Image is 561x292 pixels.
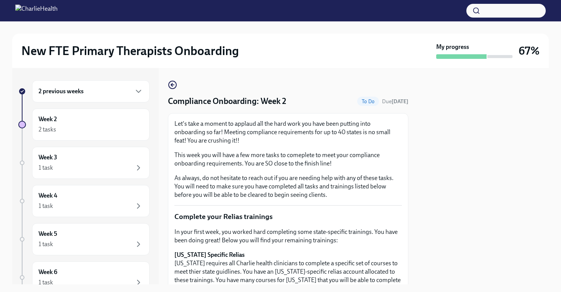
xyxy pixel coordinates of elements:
[357,99,379,104] span: To Do
[32,80,150,102] div: 2 previous weeks
[39,240,53,248] div: 1 task
[15,5,58,17] img: CharlieHealth
[39,164,53,172] div: 1 task
[174,151,402,168] p: This week you will have a few more tasks to comeplete to meet your compliance onboarding requirem...
[39,278,53,287] div: 1 task
[392,98,408,105] strong: [DATE]
[519,44,540,58] h3: 67%
[174,251,245,258] strong: [US_STATE] Specific Relias
[18,185,150,217] a: Week 41 task
[174,228,402,245] p: In your first week, you worked hard completing some state-specific trainings. You have been doing...
[18,147,150,179] a: Week 31 task
[21,43,239,58] h2: New FTE Primary Therapists Onboarding
[382,98,408,105] span: Due
[39,202,53,210] div: 1 task
[168,96,286,107] h4: Compliance Onboarding: Week 2
[18,223,150,255] a: Week 51 task
[39,115,57,123] h6: Week 2
[39,230,57,238] h6: Week 5
[18,109,150,141] a: Week 22 tasks
[174,120,402,145] p: Let's take a moment to applaud all the hard work you have been putting into onboarding so far! Me...
[436,43,469,51] strong: My progress
[39,87,84,96] h6: 2 previous weeks
[39,125,56,134] div: 2 tasks
[174,174,402,199] p: As always, do not hesitate to reach out if you are needing help with any of these tasks. You will...
[174,212,402,222] p: Complete your Relias trainings
[39,268,57,276] h6: Week 6
[382,98,408,105] span: September 14th, 2025 10:00
[39,191,57,200] h6: Week 4
[39,153,57,162] h6: Week 3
